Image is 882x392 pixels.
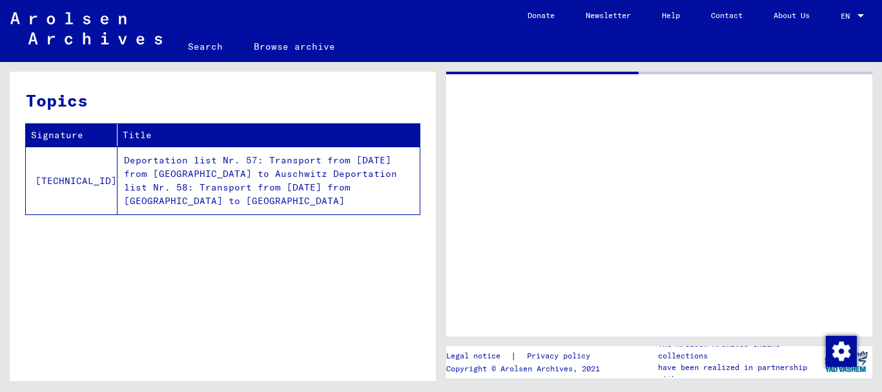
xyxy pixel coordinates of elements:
td: Deportation list Nr. 57: Transport from [DATE] from [GEOGRAPHIC_DATA] to Auschwitz Deportation li... [118,147,420,214]
div: | [446,349,606,363]
p: The Arolsen Archives online collections [658,338,819,362]
th: Signature [26,124,118,147]
td: [TECHNICAL_ID] [26,147,118,214]
p: have been realized in partnership with [658,362,819,385]
p: Copyright © Arolsen Archives, 2021 [446,363,606,375]
a: Privacy policy [517,349,606,363]
img: Arolsen_neg.svg [10,12,162,45]
img: yv_logo.png [822,346,870,378]
th: Title [118,124,420,147]
img: Change consent [826,336,857,367]
h3: Topics [26,88,419,113]
a: Legal notice [446,349,511,363]
a: Browse archive [238,31,351,62]
a: Search [172,31,238,62]
span: EN [841,12,855,21]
